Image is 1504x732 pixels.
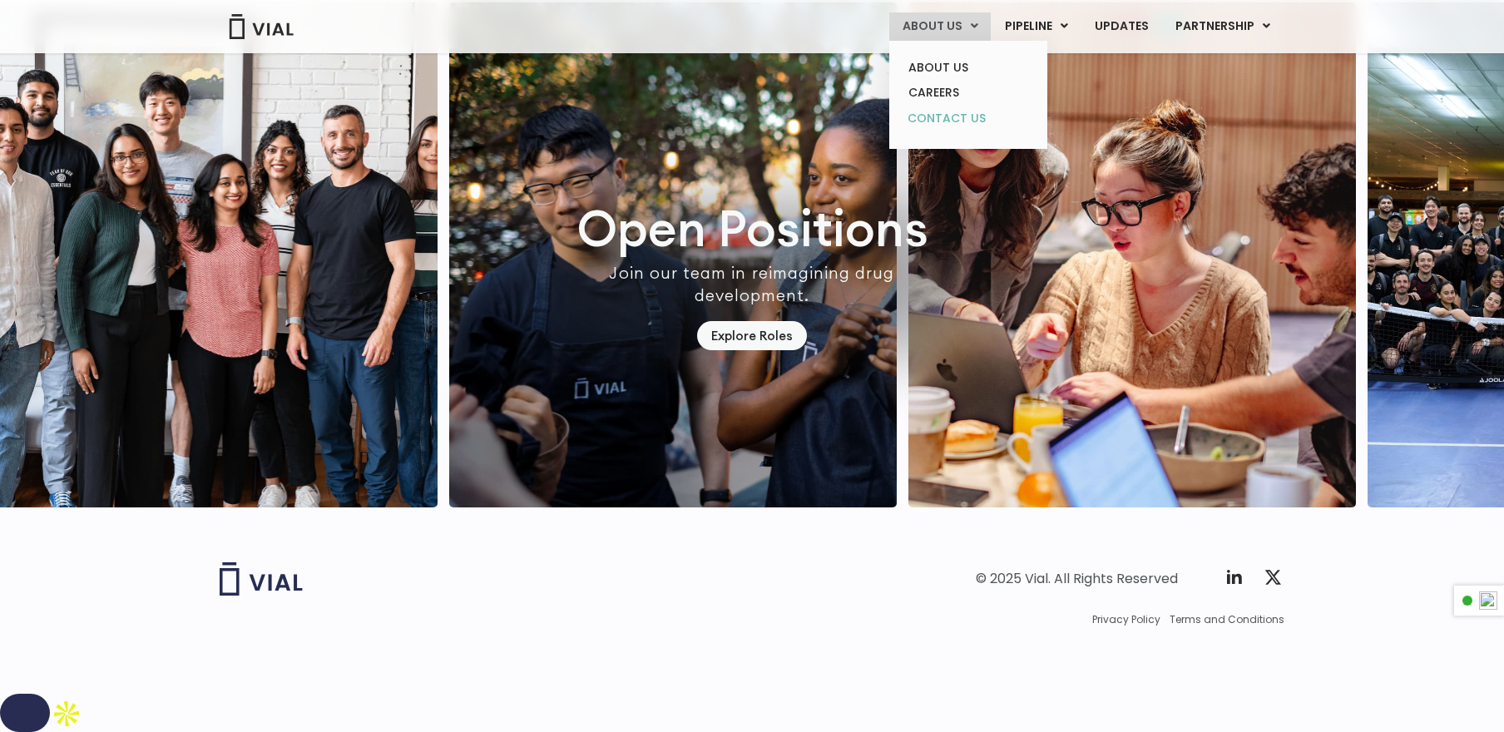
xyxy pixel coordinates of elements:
[889,12,991,41] a: ABOUT USMenu Toggle
[976,570,1178,588] div: © 2025 Vial. All Rights Reserved
[220,562,303,596] img: Vial logo wih "Vial" spelled out
[895,80,1041,106] a: CAREERS
[895,106,1041,132] a: CONTACT US
[1092,612,1160,627] a: Privacy Policy
[228,14,294,39] img: Vial Logo
[1081,12,1161,41] a: UPDATES
[697,321,807,350] a: Explore Roles
[992,12,1081,41] a: PIPELINEMenu Toggle
[50,697,83,730] img: Apollo
[449,2,897,507] img: http://Group%20of%20people%20smiling%20wearing%20aprons
[908,2,1356,507] div: 2 / 7
[449,2,897,507] div: 1 / 7
[895,55,1041,81] a: ABOUT US
[1170,612,1284,627] a: Terms and Conditions
[1162,12,1284,41] a: PARTNERSHIPMenu Toggle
